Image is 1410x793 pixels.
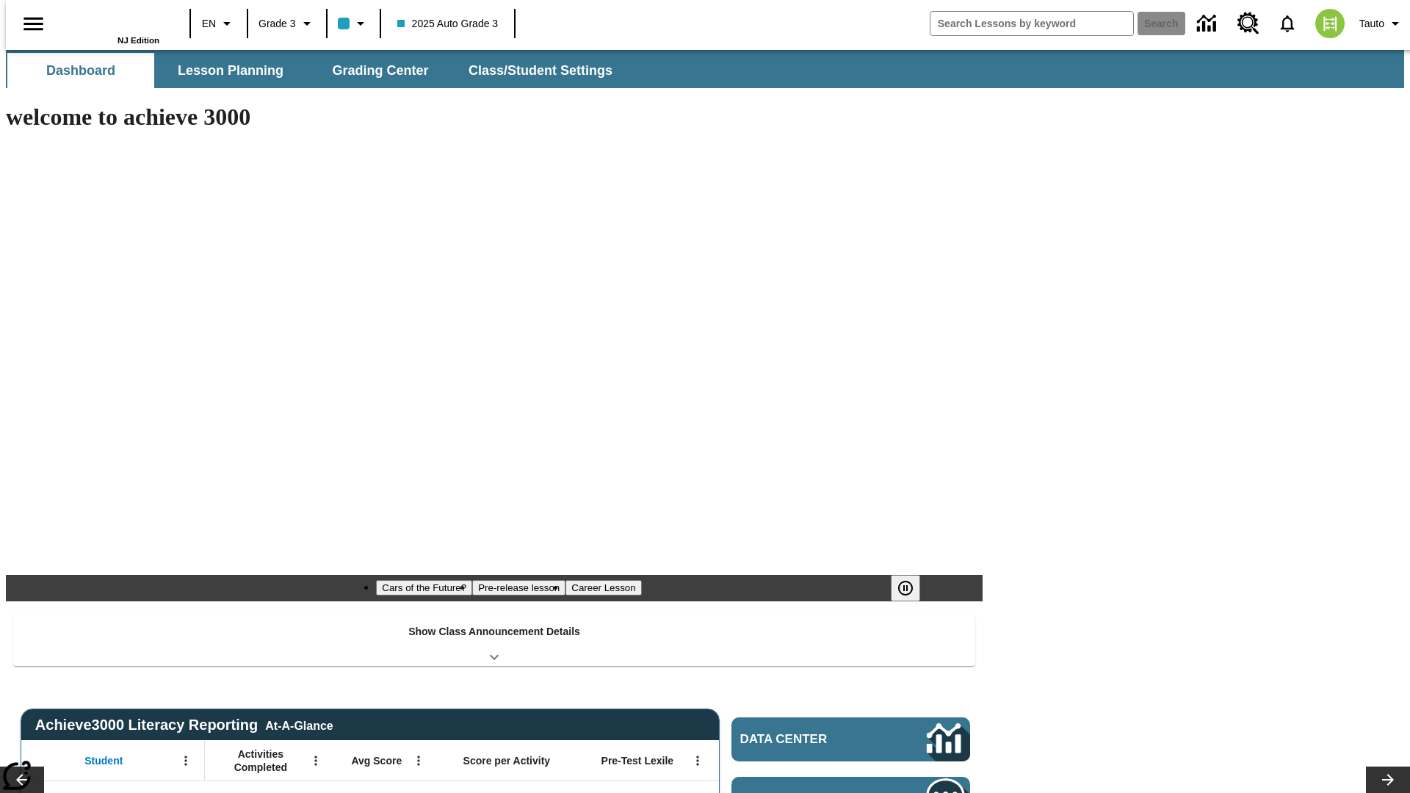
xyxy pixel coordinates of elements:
[1353,10,1410,37] button: Profile/Settings
[332,10,375,37] button: Class color is light blue. Change class color
[1188,4,1229,44] a: Data Center
[601,754,674,767] span: Pre-Test Lexile
[687,750,709,772] button: Open Menu
[1306,4,1353,43] button: Select a new avatar
[469,62,612,79] span: Class/Student Settings
[12,2,55,46] button: Open side menu
[463,754,551,767] span: Score per Activity
[457,53,624,88] button: Class/Student Settings
[408,624,580,640] p: Show Class Announcement Details
[1268,4,1306,43] a: Notifications
[305,750,327,772] button: Open Menu
[64,7,159,36] a: Home
[376,580,472,595] button: Slide 1 Cars of the Future?
[1366,767,1410,793] button: Lesson carousel, Next
[6,104,983,131] h1: welcome to achieve 3000
[930,12,1133,35] input: search field
[565,580,641,595] button: Slide 3 Career Lesson
[731,717,970,761] a: Data Center
[13,615,975,666] div: Show Class Announcement Details
[7,53,154,88] button: Dashboard
[35,717,333,734] span: Achieve3000 Literacy Reporting
[1315,9,1345,38] img: avatar image
[84,754,123,767] span: Student
[195,10,242,37] button: Language: EN, Select a language
[408,750,430,772] button: Open Menu
[307,53,454,88] button: Grading Center
[332,62,428,79] span: Grading Center
[258,16,296,32] span: Grade 3
[6,53,626,88] div: SubNavbar
[202,16,216,32] span: EN
[212,747,309,774] span: Activities Completed
[891,575,920,601] button: Pause
[265,717,333,733] div: At-A-Glance
[397,16,499,32] span: 2025 Auto Grade 3
[6,50,1404,88] div: SubNavbar
[891,575,935,601] div: Pause
[1229,4,1268,43] a: Resource Center, Will open in new tab
[46,62,115,79] span: Dashboard
[64,5,159,45] div: Home
[740,732,878,747] span: Data Center
[253,10,322,37] button: Grade: Grade 3, Select a grade
[1359,16,1384,32] span: Tauto
[472,580,565,595] button: Slide 2 Pre-release lesson
[351,754,402,767] span: Avg Score
[157,53,304,88] button: Lesson Planning
[178,62,283,79] span: Lesson Planning
[117,36,159,45] span: NJ Edition
[175,750,197,772] button: Open Menu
